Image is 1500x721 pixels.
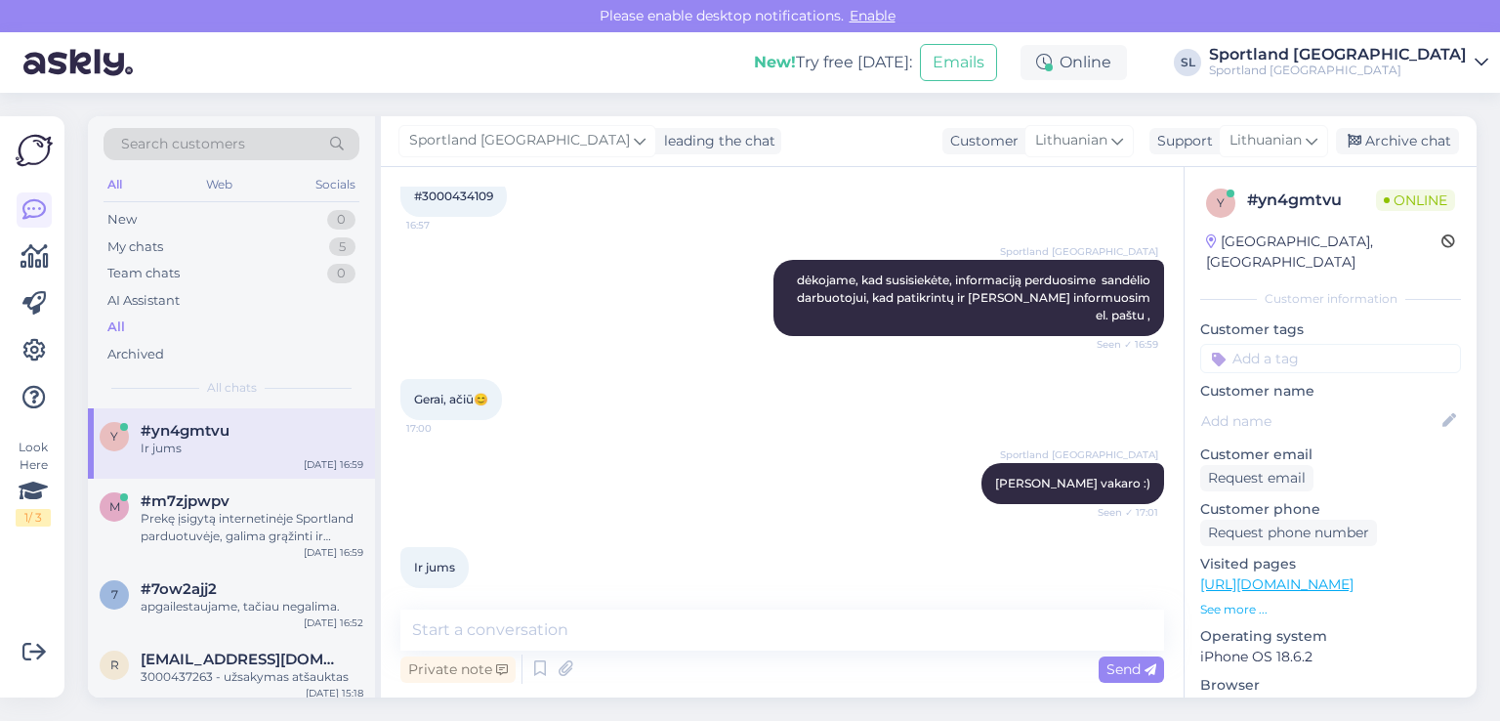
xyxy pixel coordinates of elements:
div: Team chats [107,264,180,283]
div: Prekę įsigytą internetinėje Sportland parduotuvėje, galima grąžinti ir fizinėse Sportland parduot... [141,510,363,545]
p: Operating system [1200,626,1461,647]
span: Search customers [121,134,245,154]
span: #3000434109 [414,189,493,203]
div: [DATE] 16:59 [304,545,363,560]
div: Try free [DATE]: [754,51,912,74]
div: Archive chat [1336,128,1459,154]
div: Support [1149,131,1213,151]
p: Visited pages [1200,554,1461,574]
span: Sportland [GEOGRAPHIC_DATA] [1000,244,1158,259]
p: Customer email [1200,445,1461,465]
p: Browser [1200,675,1461,696]
span: 16:57 [406,218,479,233]
span: [PERSON_NAME] vakaro :) [995,476,1150,490]
span: #yn4gmtvu [141,422,229,440]
div: [DATE] 16:52 [304,615,363,630]
div: 0 [327,210,355,230]
div: leading the chat [656,131,775,151]
span: Sportland [GEOGRAPHIC_DATA] [409,130,630,151]
div: [GEOGRAPHIC_DATA], [GEOGRAPHIC_DATA] [1206,232,1441,273]
div: [DATE] 16:59 [304,457,363,472]
input: Add name [1201,410,1438,432]
div: 0 [327,264,355,283]
div: [DATE] 15:18 [306,686,363,700]
div: Private note [400,657,516,683]
p: iPhone OS 18.6.2 [1200,647,1461,667]
span: 7 [111,587,118,602]
span: Enable [844,7,901,24]
div: Sportland [GEOGRAPHIC_DATA] [1209,47,1467,63]
span: 17:01 [406,589,479,604]
div: All [104,172,126,197]
span: Send [1106,660,1156,678]
p: See more ... [1200,601,1461,618]
button: Emails [920,44,997,81]
div: Look Here [16,439,51,527]
p: Customer tags [1200,319,1461,340]
div: apgailestaujame, tačiau negalima. [141,598,363,615]
span: Ir jums [414,560,455,574]
div: Archived [107,345,164,364]
div: New [107,210,137,230]
span: Gerai, ačiū😊 [414,392,488,406]
div: 5 [329,237,355,257]
p: Customer phone [1200,499,1461,520]
div: Request email [1200,465,1313,491]
div: Socials [312,172,359,197]
div: # yn4gmtvu [1247,189,1376,212]
span: #m7zjpwpv [141,492,229,510]
div: Request phone number [1200,520,1377,546]
span: dėkojame, kad susisiekėte, informaciją perduosime sandėlio darbuotojui, kad patikrintų ir [PERSON... [797,273,1153,322]
input: Add a tag [1200,344,1461,373]
div: Sportland [GEOGRAPHIC_DATA] [1209,63,1467,78]
div: Customer information [1200,290,1461,308]
div: 1 / 3 [16,509,51,527]
div: Customer [942,131,1019,151]
span: Lithuanian [1035,130,1107,151]
div: My chats [107,237,163,257]
div: AI Assistant [107,291,180,311]
span: 17:00 [406,421,479,436]
div: Ir jums [141,440,363,457]
span: Seen ✓ 17:01 [1085,505,1158,520]
b: New! [754,53,796,71]
span: y [1217,195,1225,210]
span: Seen ✓ 16:59 [1085,337,1158,352]
a: [URL][DOMAIN_NAME] [1200,575,1354,593]
div: 3000437263 - užsakymas atšauktas [141,668,363,686]
span: #7ow2ajj2 [141,580,217,598]
div: All [107,318,125,337]
span: m [109,499,120,514]
span: Online [1376,190,1455,211]
a: Sportland [GEOGRAPHIC_DATA]Sportland [GEOGRAPHIC_DATA] [1209,47,1488,78]
div: SL [1174,49,1201,76]
span: Lithuanian [1229,130,1302,151]
span: r [110,657,119,672]
img: Askly Logo [16,132,53,169]
span: y [110,429,118,444]
span: All chats [207,379,257,397]
div: Online [1021,45,1127,80]
span: ritasimk@gmail.com [141,651,344,668]
div: Web [202,172,236,197]
span: Sportland [GEOGRAPHIC_DATA] [1000,447,1158,462]
p: Safari 18.6 [1200,696,1461,716]
p: Customer name [1200,381,1461,402]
